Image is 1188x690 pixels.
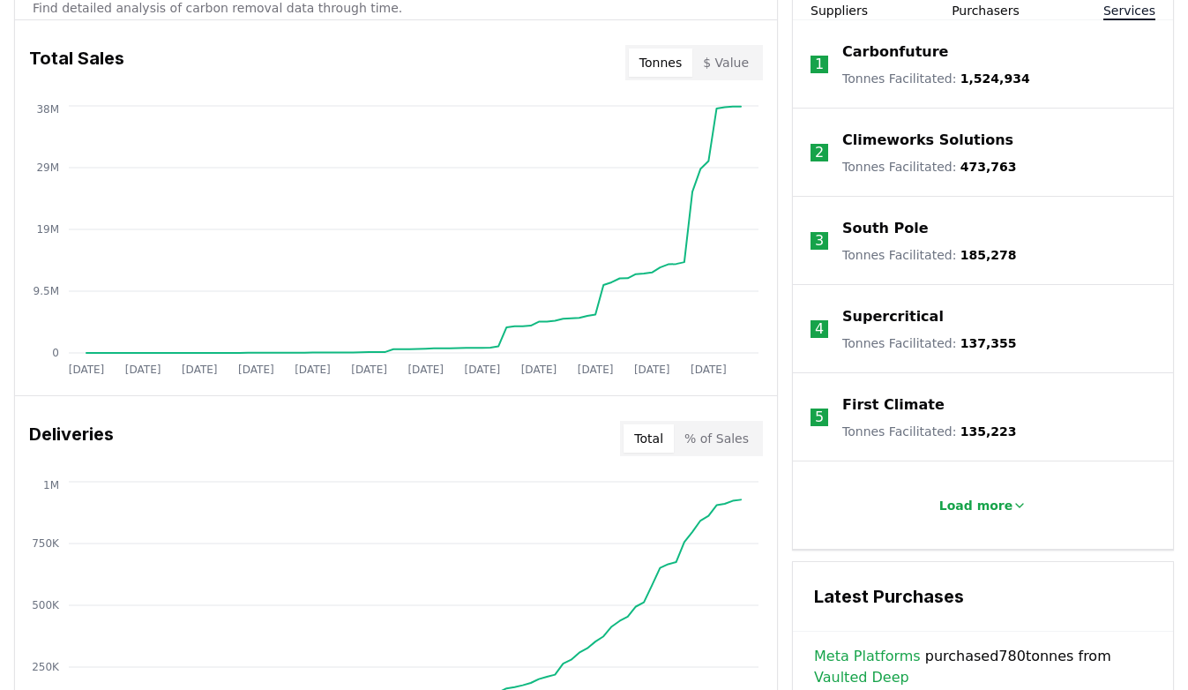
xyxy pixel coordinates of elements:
[815,319,824,340] p: 4
[960,71,1030,86] span: 1,524,934
[842,334,1017,352] p: Tonnes Facilitated :
[36,103,59,116] tspan: 38M
[811,2,868,19] button: Suppliers
[925,488,1042,523] button: Load more
[842,130,1013,151] a: Climeworks Solutions
[43,479,59,491] tspan: 1M
[36,223,59,236] tspan: 19M
[960,424,1017,439] span: 135,223
[29,421,114,456] h3: Deliveries
[842,423,1017,440] p: Tonnes Facilitated :
[842,394,945,416] a: First Climate
[842,306,944,327] a: Supercritical
[634,364,670,376] tspan: [DATE]
[842,70,1030,87] p: Tonnes Facilitated :
[624,424,674,453] button: Total
[125,364,161,376] tspan: [DATE]
[69,364,105,376] tspan: [DATE]
[295,364,331,376] tspan: [DATE]
[842,246,1017,264] p: Tonnes Facilitated :
[814,583,1152,610] h3: Latest Purchases
[815,407,824,428] p: 5
[814,667,909,688] a: Vaulted Deep
[238,364,274,376] tspan: [DATE]
[1103,2,1155,19] button: Services
[465,364,501,376] tspan: [DATE]
[351,364,387,376] tspan: [DATE]
[674,424,759,453] button: % of Sales
[36,161,59,174] tspan: 29M
[842,158,1017,176] p: Tonnes Facilitated :
[521,364,557,376] tspan: [DATE]
[842,218,929,239] a: South Pole
[32,599,60,611] tspan: 500K
[960,336,1017,350] span: 137,355
[629,49,692,77] button: Tonnes
[815,54,824,75] p: 1
[578,364,614,376] tspan: [DATE]
[960,160,1017,174] span: 473,763
[814,646,921,667] a: Meta Platforms
[34,285,59,297] tspan: 9.5M
[842,41,948,63] a: Carbonfuture
[32,537,60,550] tspan: 750K
[815,142,824,163] p: 2
[692,49,759,77] button: $ Value
[29,45,124,80] h3: Total Sales
[960,248,1017,262] span: 185,278
[814,646,1152,688] span: purchased 780 tonnes from
[407,364,444,376] tspan: [DATE]
[939,497,1013,514] p: Load more
[182,364,218,376] tspan: [DATE]
[32,661,60,673] tspan: 250K
[52,347,59,359] tspan: 0
[952,2,1020,19] button: Purchasers
[815,230,824,251] p: 3
[691,364,727,376] tspan: [DATE]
